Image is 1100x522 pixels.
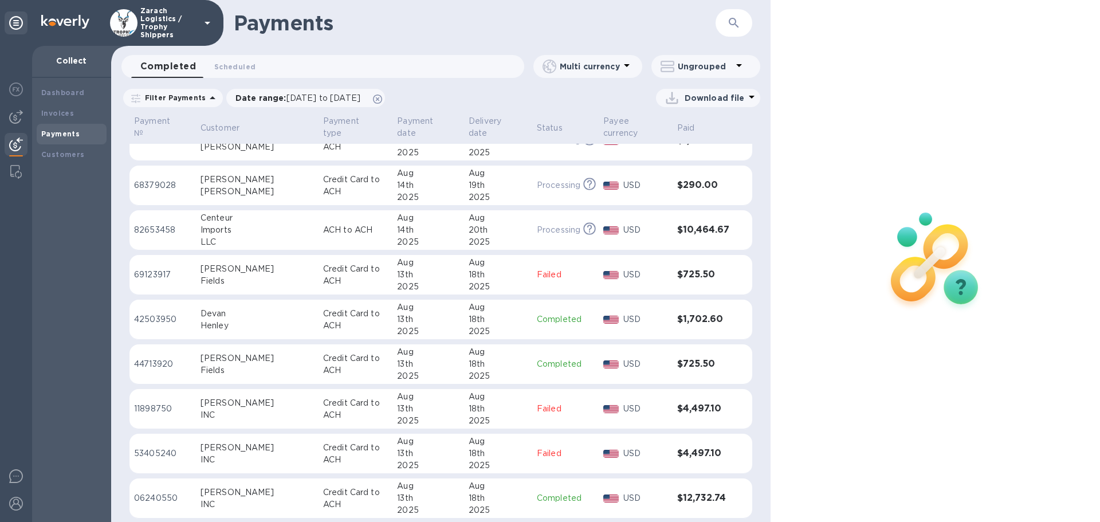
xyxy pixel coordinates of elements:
span: [DATE] to [DATE] [286,93,360,103]
p: Credit Card to ACH [323,263,388,287]
p: Failed [537,448,594,460]
div: INC [201,454,314,466]
div: 2025 [397,504,459,516]
span: Customer [201,122,254,134]
p: Download file [685,92,745,104]
span: Payment type [323,115,388,139]
div: 2025 [397,191,459,203]
p: Collect [41,55,102,66]
div: 2025 [397,415,459,427]
div: [PERSON_NAME] [201,486,314,499]
p: Payment № [134,115,176,139]
h3: $12,732.74 [677,493,729,504]
div: 18th [469,492,528,504]
div: Aug [397,346,459,358]
div: 2025 [469,281,528,293]
p: Paid [677,122,695,134]
div: Aug [397,301,459,313]
div: [PERSON_NAME] [201,186,314,198]
div: 18th [469,269,528,281]
div: 20th [469,224,528,236]
p: Credit Card to ACH [323,174,388,198]
span: Completed [140,58,196,74]
div: Unpin categories [5,11,27,34]
span: Scheduled [214,61,256,73]
div: [PERSON_NAME] [201,442,314,454]
p: Completed [537,358,594,370]
p: USD [623,224,668,236]
div: 13th [397,358,459,370]
img: USD [603,316,619,324]
span: Payment № [134,115,191,139]
div: 13th [397,448,459,460]
img: USD [603,182,619,190]
img: USD [603,494,619,503]
p: 68379028 [134,179,191,191]
p: Customer [201,122,239,134]
div: [PERSON_NAME] [201,141,314,153]
p: USD [623,492,668,504]
img: Foreign exchange [9,83,23,96]
div: 18th [469,358,528,370]
img: Logo [41,15,89,29]
h3: $1,702.60 [677,314,729,325]
div: 2025 [469,370,528,382]
b: Payments [41,129,80,138]
p: Failed [537,403,594,415]
p: Processing [537,224,580,236]
span: Status [537,122,577,134]
p: 42503950 [134,313,191,325]
p: Failed [537,269,594,281]
div: Aug [397,167,459,179]
h3: $10,464.67 [677,225,729,236]
div: 2025 [469,191,528,203]
p: Completed [537,313,594,325]
img: USD [603,271,619,279]
b: Customers [41,150,85,159]
p: Processing [537,179,580,191]
p: Filter Payments [140,93,206,103]
div: 13th [397,269,459,281]
div: 2025 [469,415,528,427]
h3: $4,497.10 [677,448,729,459]
div: Aug [469,257,528,269]
p: 69123917 [134,269,191,281]
h3: $290.00 [677,180,729,191]
div: 2025 [469,236,528,248]
div: 2025 [397,460,459,472]
div: 2025 [469,325,528,337]
p: 44713920 [134,358,191,370]
span: Payment date [397,115,459,139]
p: Completed [537,492,594,504]
p: USD [623,179,668,191]
div: 2025 [469,147,528,159]
div: Aug [397,435,459,448]
div: Aug [469,167,528,179]
div: LLC [201,236,314,248]
b: Dashboard [41,88,85,97]
p: ACH to ACH [323,224,388,236]
p: Payment date [397,115,445,139]
div: [PERSON_NAME] [201,263,314,275]
div: 2025 [397,325,459,337]
h3: $725.50 [677,269,729,280]
div: 2025 [469,460,528,472]
div: 2025 [397,370,459,382]
div: 2025 [469,504,528,516]
div: Imports [201,224,314,236]
p: 82653458 [134,224,191,236]
p: 53405240 [134,448,191,460]
div: 13th [397,313,459,325]
div: 13th [397,403,459,415]
p: Credit Card to ACH [323,442,388,466]
p: USD [623,358,668,370]
div: Fields [201,275,314,287]
p: USD [623,403,668,415]
div: 18th [469,313,528,325]
div: 2025 [397,147,459,159]
div: Aug [397,480,459,492]
img: USD [603,405,619,413]
span: Delivery date [469,115,528,139]
div: [PERSON_NAME] [201,174,314,186]
p: Payee currency [603,115,653,139]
